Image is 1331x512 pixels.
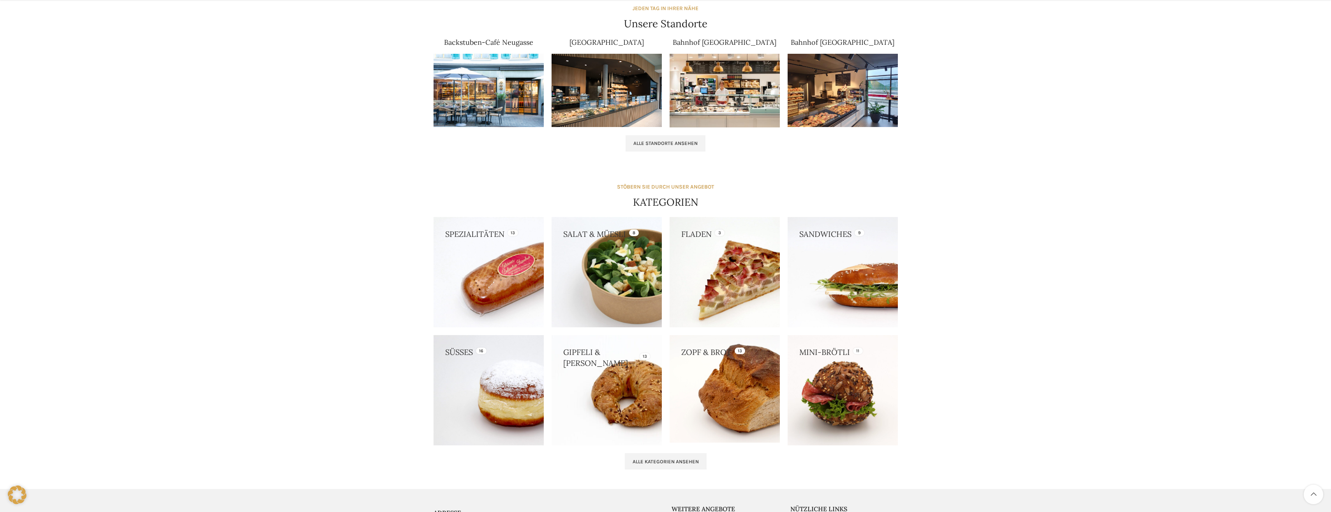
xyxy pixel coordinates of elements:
[633,140,698,147] span: Alle Standorte ansehen
[1304,485,1323,504] a: Scroll to top button
[673,38,776,47] a: Bahnhof [GEOGRAPHIC_DATA]
[444,38,533,47] a: Backstuben-Café Neugasse
[625,453,707,470] a: Alle Kategorien ansehen
[626,135,705,152] a: Alle Standorte ansehen
[633,459,699,465] span: Alle Kategorien ansehen
[633,4,698,13] div: JEDEN TAG IN IHRER NÄHE
[633,195,698,209] h4: KATEGORIEN
[569,38,644,47] a: [GEOGRAPHIC_DATA]
[624,17,707,31] h4: Unsere Standorte
[617,183,714,191] div: STÖBERN SIE DURCH UNSER ANGEBOT
[791,38,894,47] a: Bahnhof [GEOGRAPHIC_DATA]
